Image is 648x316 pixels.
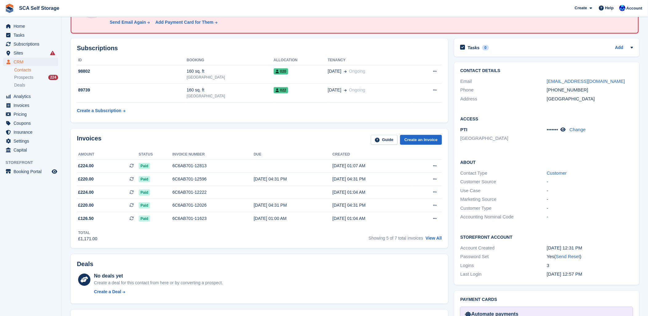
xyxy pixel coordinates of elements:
span: ( ) [555,254,582,259]
span: £224.00 [78,163,94,169]
span: Create [575,5,587,11]
a: View All [426,236,442,241]
th: Due [254,150,332,160]
span: Paid [139,202,150,209]
a: menu [3,101,58,110]
a: menu [3,110,58,119]
span: Prospects [14,75,33,80]
a: Deals [14,82,58,88]
div: 6C6AB701-12222 [173,189,254,196]
div: Customer Source [460,178,547,185]
div: Address [460,95,547,103]
div: Create a Deal [94,289,121,295]
div: Email [460,78,547,85]
div: Customer Type [460,205,547,212]
a: menu [3,31,58,39]
th: Status [139,150,173,160]
a: menu [3,167,58,176]
div: - [547,213,633,221]
a: Contacts [14,67,58,73]
div: Send Email Again [110,19,146,26]
a: Create an Invoice [400,135,442,145]
span: Home [14,22,50,30]
span: 020 [274,68,288,75]
div: - [547,178,633,185]
span: Invoices [14,101,50,110]
h2: Tasks [468,45,480,51]
div: Logins [460,262,547,269]
div: Last Login [460,271,547,278]
h2: Storefront Account [460,234,633,240]
a: Create a Subscription [77,105,125,116]
th: ID [77,55,187,65]
div: 3 [547,262,633,269]
a: menu [3,49,58,57]
h2: Deals [77,261,93,268]
div: [DATE] 12:31 PM [547,245,633,252]
div: [DATE] 04:31 PM [332,202,411,209]
span: Showing 5 of 7 total invoices [369,236,423,241]
div: Yes [547,253,633,260]
div: Password Set [460,253,547,260]
span: Subscriptions [14,40,50,48]
div: Create a deal for this contact from here or by converting a prospect. [94,280,223,286]
span: Tasks [14,31,50,39]
div: 224 [48,75,58,80]
div: Use Case [460,187,547,194]
span: £224.00 [78,189,94,196]
h2: Payment cards [460,297,633,302]
time: 2025-06-20 11:57:30 UTC [547,271,582,277]
div: 6C6AB701-12026 [173,202,254,209]
div: [DATE] 01:00 AM [254,215,332,222]
div: £1,171.00 [78,236,97,242]
div: [DATE] 01:04 AM [332,189,411,196]
span: ••••••• [547,127,558,132]
div: 6C6AB701-12596 [173,176,254,182]
img: stora-icon-8386f47178a22dfd0bd8f6a31ec36ba5ce8667c1dd55bd0f319d3a0aa187defe.svg [5,4,14,13]
span: Account [626,5,642,11]
span: Settings [14,137,50,145]
div: [PHONE_NUMBER] [547,87,633,94]
th: Created [332,150,411,160]
h2: Access [460,115,633,122]
div: 6C6AB701-11623 [173,215,254,222]
a: menu [3,128,58,136]
div: - [547,205,633,212]
div: Accounting Nominal Code [460,213,547,221]
div: - [547,187,633,194]
span: PTI [460,127,467,132]
div: [DATE] 04:31 PM [254,202,332,209]
a: menu [3,92,58,101]
h2: About [460,159,633,165]
span: CRM [14,58,50,66]
span: 022 [274,87,288,93]
span: Deals [14,82,25,88]
span: Coupons [14,119,50,128]
a: [EMAIL_ADDRESS][DOMAIN_NAME] [547,79,625,84]
span: Capital [14,146,50,154]
a: Add Payment Card for Them [153,19,218,26]
a: Customer [547,170,567,176]
div: [GEOGRAPHIC_DATA] [547,95,633,103]
span: Ongoing [349,87,365,92]
div: [DATE] 01:07 AM [332,163,411,169]
div: 6C6AB701-12813 [173,163,254,169]
span: Paid [139,216,150,222]
img: Kelly Neesham [619,5,626,11]
div: [DATE] 04:31 PM [254,176,332,182]
span: £220.00 [78,202,94,209]
a: menu [3,137,58,145]
div: Add Payment Card for Them [155,19,213,26]
div: [DATE] 01:04 AM [332,215,411,222]
div: 89739 [77,87,187,93]
a: menu [3,22,58,30]
h2: Invoices [77,135,101,145]
a: Change [570,127,586,132]
span: £220.00 [78,176,94,182]
div: 160 sq. ft [187,68,274,75]
div: 0 [482,45,489,51]
div: Contact Type [460,170,547,177]
div: Create a Subscription [77,107,121,114]
a: Guide [371,135,398,145]
span: Paid [139,189,150,196]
